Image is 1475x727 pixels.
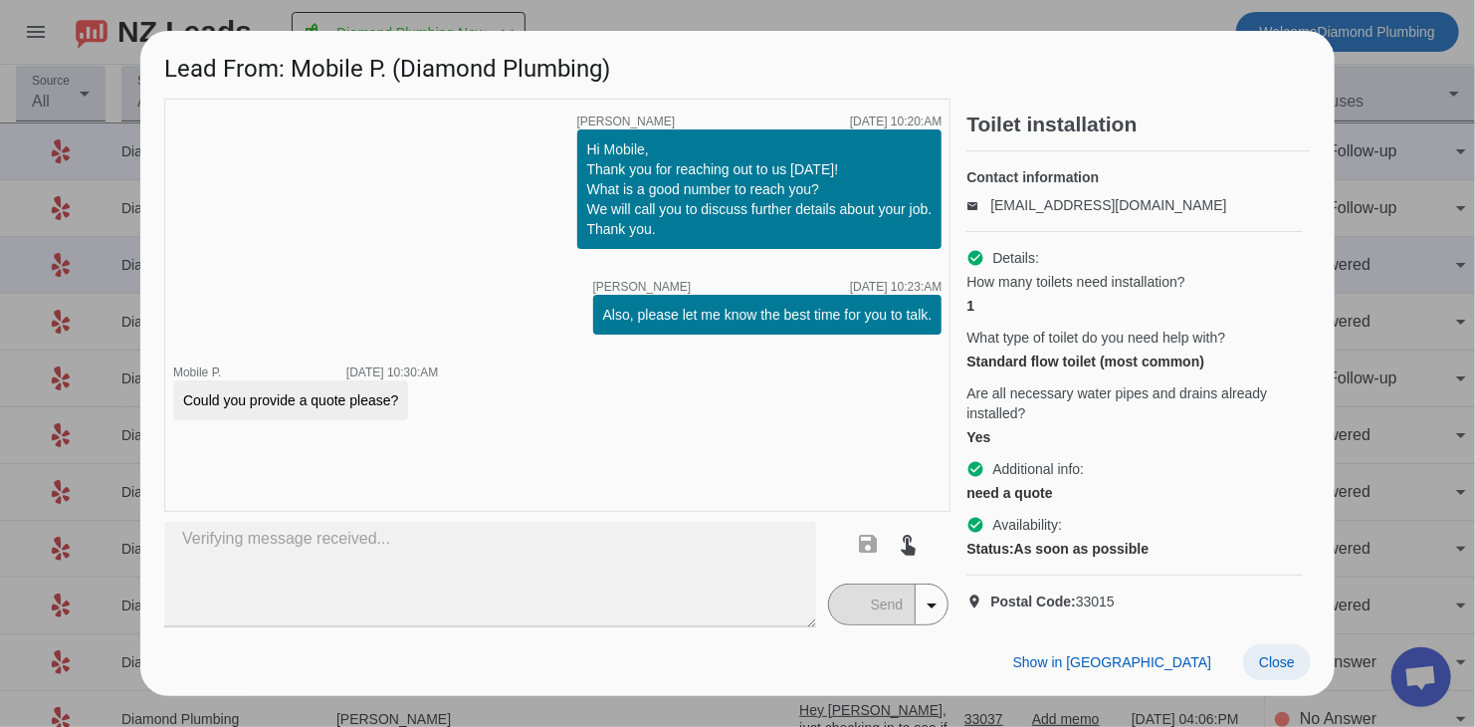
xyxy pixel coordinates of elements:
[173,365,221,379] span: Mobile P.
[997,644,1227,680] button: Show in [GEOGRAPHIC_DATA]
[966,249,984,267] mat-icon: check_circle
[990,197,1226,213] a: [EMAIL_ADDRESS][DOMAIN_NAME]
[593,281,692,293] span: [PERSON_NAME]
[966,383,1303,423] span: Are all necessary water pipes and drains already installed?
[990,592,1115,611] span: 33015
[966,539,1303,559] div: As soon as possible
[966,115,1311,134] h2: Toilet installation
[140,31,1335,98] h1: Lead From: Mobile P. (Diamond Plumbing)
[850,281,942,293] div: [DATE] 10:23:AM
[577,116,676,127] span: [PERSON_NAME]
[587,139,933,239] div: Hi Mobile, Thank you for reaching out to us [DATE]! What is a good number to reach you? We will c...
[897,532,921,556] mat-icon: touch_app
[966,167,1303,187] h4: Contact information
[920,594,944,617] mat-icon: arrow_drop_down
[966,483,1303,503] div: need a quote
[966,328,1225,348] span: What type of toilet do you need help with?
[966,352,1303,371] div: Standard flow toilet (most common)
[992,515,1062,535] span: Availability:
[992,459,1084,479] span: Additional info:
[966,516,984,534] mat-icon: check_circle
[1243,644,1311,680] button: Close
[992,248,1039,268] span: Details:
[966,541,1013,557] strong: Status:
[346,366,438,378] div: [DATE] 10:30:AM
[1259,654,1295,670] span: Close
[966,272,1184,292] span: How many toilets need installation?
[1013,654,1211,670] span: Show in [GEOGRAPHIC_DATA]
[966,594,990,609] mat-icon: location_on
[966,427,1303,447] div: Yes
[990,594,1076,609] strong: Postal Code:
[603,305,933,325] div: Also, please let me know the best time for you to talk.​
[966,460,984,478] mat-icon: check_circle
[850,116,942,127] div: [DATE] 10:20:AM
[966,296,1303,316] div: 1
[183,390,398,410] div: Could you provide a quote please?
[966,200,990,210] mat-icon: email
